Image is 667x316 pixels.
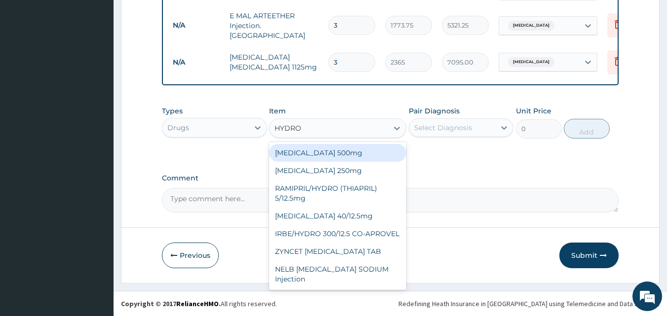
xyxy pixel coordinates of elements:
[269,260,406,288] div: NELB [MEDICAL_DATA] SODIUM Injection
[167,123,189,133] div: Drugs
[51,55,166,68] div: Chat with us now
[269,225,406,243] div: IRBE/HYDRO 300/12.5 CO-APROVEL
[225,6,323,45] td: E MAL ARTEETHER Injection. [GEOGRAPHIC_DATA]
[162,5,186,29] div: Minimize live chat window
[269,243,406,260] div: ZYNCET [MEDICAL_DATA] TAB
[121,299,221,308] strong: Copyright © 2017 .
[162,107,183,115] label: Types
[508,21,554,31] span: [MEDICAL_DATA]
[559,243,619,268] button: Submit
[176,299,219,308] a: RelianceHMO
[162,174,619,182] label: Comment
[168,16,225,35] td: N/A
[516,106,551,116] label: Unit Price
[57,95,136,195] span: We're online!
[225,47,323,77] td: [MEDICAL_DATA] [MEDICAL_DATA] 1125mg
[5,211,188,246] textarea: Type your message and hit 'Enter'
[409,106,460,116] label: Pair Diagnosis
[269,106,286,116] label: Item
[269,162,406,179] div: [MEDICAL_DATA] 250mg
[414,123,472,133] div: Select Diagnosis
[564,119,610,139] button: Add
[162,243,219,268] button: Previous
[114,291,667,316] footer: All rights reserved.
[398,299,660,309] div: Redefining Heath Insurance in [GEOGRAPHIC_DATA] using Telemedicine and Data Science!
[269,179,406,207] div: RAMIPRIL/HYDRO (THIAPRIL) 5/12.5mg
[508,57,554,67] span: [MEDICAL_DATA]
[18,49,40,74] img: d_794563401_company_1708531726252_794563401
[269,207,406,225] div: [MEDICAL_DATA] 40/12.5mg
[168,53,225,71] td: N/A
[269,144,406,162] div: [MEDICAL_DATA] 500mg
